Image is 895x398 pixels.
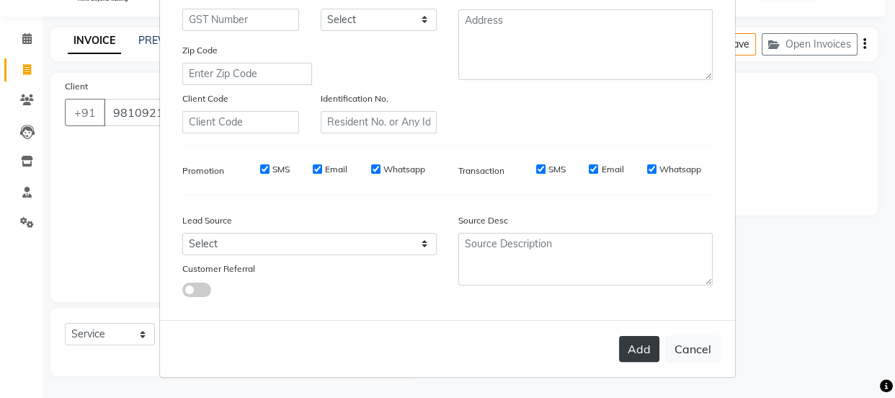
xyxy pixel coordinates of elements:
[659,163,701,176] label: Whatsapp
[182,262,255,275] label: Customer Referral
[619,336,659,362] button: Add
[665,335,721,363] button: Cancel
[458,164,504,177] label: Transaction
[182,44,218,57] label: Zip Code
[182,111,299,133] input: Client Code
[182,9,299,31] input: GST Number
[182,214,232,227] label: Lead Source
[321,111,437,133] input: Resident No. or Any Id
[383,163,425,176] label: Whatsapp
[272,163,290,176] label: SMS
[182,63,312,85] input: Enter Zip Code
[548,163,566,176] label: SMS
[182,164,224,177] label: Promotion
[458,214,508,227] label: Source Desc
[321,92,388,105] label: Identification No.
[182,92,228,105] label: Client Code
[325,163,347,176] label: Email
[601,163,623,176] label: Email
